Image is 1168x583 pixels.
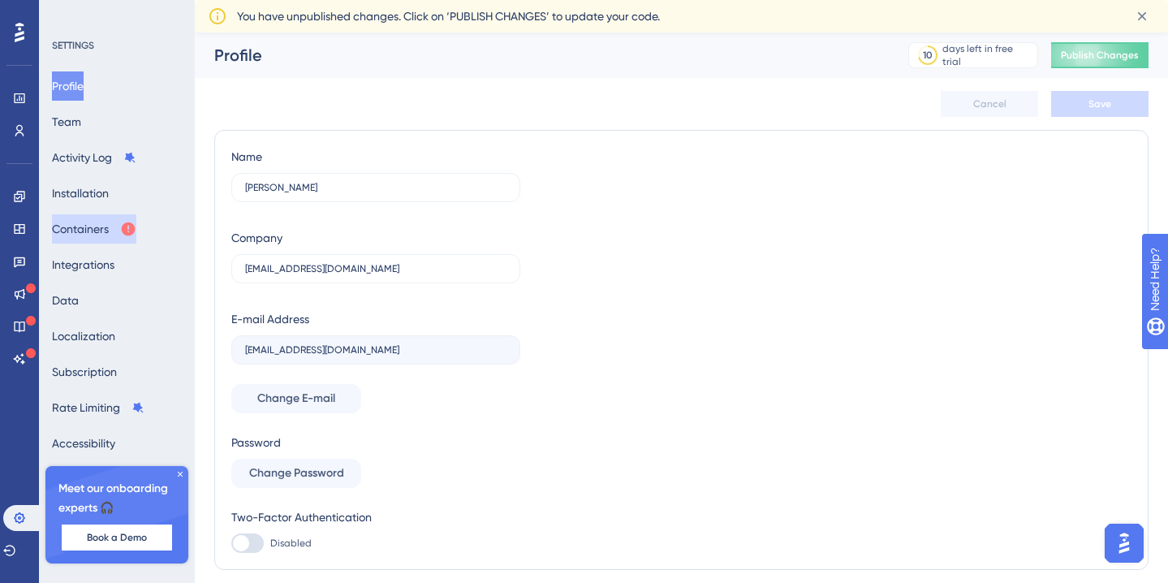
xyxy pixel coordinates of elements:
[52,107,81,136] button: Team
[52,179,109,208] button: Installation
[52,286,79,315] button: Data
[245,344,506,356] input: E-mail Address
[87,531,147,544] span: Book a Demo
[214,44,868,67] div: Profile
[231,147,262,166] div: Name
[231,507,520,527] div: Two-Factor Authentication
[1051,42,1149,68] button: Publish Changes
[1061,49,1139,62] span: Publish Changes
[52,250,114,279] button: Integrations
[270,537,312,550] span: Disabled
[52,39,183,52] div: SETTINGS
[231,309,309,329] div: E-mail Address
[973,97,1006,110] span: Cancel
[237,6,660,26] span: You have unpublished changes. Click on ‘PUBLISH CHANGES’ to update your code.
[52,429,115,458] button: Accessibility
[231,433,520,452] div: Password
[257,389,335,408] span: Change E-mail
[1051,91,1149,117] button: Save
[245,263,506,274] input: Company Name
[231,459,361,488] button: Change Password
[52,214,136,244] button: Containers
[231,228,282,248] div: Company
[58,479,175,518] span: Meet our onboarding experts 🎧
[62,525,172,551] button: Book a Demo
[1100,519,1149,568] iframe: UserGuiding AI Assistant Launcher
[52,393,144,422] button: Rate Limiting
[1088,97,1111,110] span: Save
[52,71,84,101] button: Profile
[52,143,136,172] button: Activity Log
[245,182,506,193] input: Name Surname
[941,91,1038,117] button: Cancel
[38,4,101,24] span: Need Help?
[52,322,115,351] button: Localization
[52,357,117,387] button: Subscription
[231,384,361,413] button: Change E-mail
[923,49,933,62] div: 10
[942,42,1032,68] div: days left in free trial
[249,464,344,483] span: Change Password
